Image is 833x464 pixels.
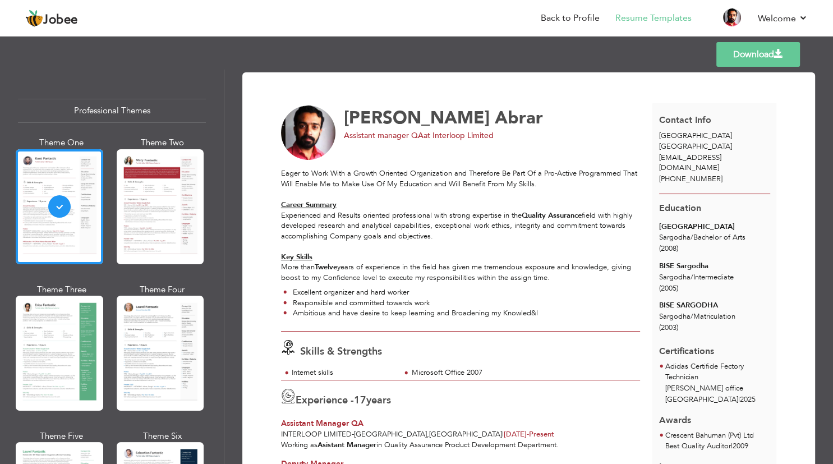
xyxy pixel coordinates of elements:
[716,42,800,67] a: Download
[659,283,678,293] span: (2005)
[659,300,770,311] div: BISE SARGODHA
[659,222,770,232] div: [GEOGRAPHIC_DATA]
[424,130,494,141] span: at Interloop Limited
[691,272,693,282] span: /
[504,429,529,439] span: [DATE]
[275,440,647,451] div: Working as in Quality Assurance Product Development Department.
[659,261,770,272] div: BISE Sargodha
[659,406,691,427] span: Awards
[18,284,105,296] div: Theme Three
[283,308,538,319] li: Ambitious and have desire to keep learning and Broadening my Knowled&l
[119,430,206,442] div: Theme Six
[659,202,701,214] span: Education
[354,393,366,407] span: 17
[659,323,678,333] span: (2003)
[738,394,740,405] span: |
[354,429,427,439] span: [GEOGRAPHIC_DATA]
[758,12,808,25] a: Welcome
[665,430,754,440] span: Crescent Bahuman (Pvt) Ltd
[283,298,538,309] li: Responsible and committed towards work
[25,10,78,27] a: Jobee
[731,441,733,451] span: |
[659,244,678,254] span: (2008)
[659,337,714,358] span: Certifications
[317,440,376,450] strong: Asistant Manager
[691,311,693,321] span: /
[292,367,394,378] div: Internet skills
[659,232,745,242] span: Sargodha Bachelor of Arts
[281,200,337,210] strong: ​​​
[665,441,731,451] span: Best Quality Auditor
[315,262,337,272] strong: Twelve
[43,14,78,26] span: Jobee
[344,130,424,141] span: Assistant manager QA
[659,153,721,173] span: [EMAIL_ADDRESS][DOMAIN_NAME]
[665,361,744,383] span: Adidas Certifide Fectory Technician
[352,429,354,439] span: -
[665,383,770,406] p: [PERSON_NAME] office [GEOGRAPHIC_DATA] 2025
[733,441,748,451] span: 2009
[691,232,693,242] span: /
[427,429,429,439] span: ,
[18,430,105,442] div: Theme Five
[429,429,502,439] span: [GEOGRAPHIC_DATA]
[119,137,206,149] div: Theme Two
[504,429,554,439] span: Present
[25,10,43,27] img: jobee.io
[281,200,337,210] u: Career Summary
[283,287,538,298] li: Excellent organizer and hard worker
[723,8,741,26] img: Profile Img
[659,114,711,126] span: Contact Info
[281,168,640,323] div: Eager to Work With a Growth Oriented Organization and Therefore Be Part Of a Pro-Active Programme...
[296,393,354,407] span: Experience -
[281,418,363,429] span: Assistant Manager QA
[659,131,732,141] span: [GEOGRAPHIC_DATA]
[541,12,600,25] a: Back to Profile
[18,99,206,123] div: Professional Themes
[659,141,732,151] span: [GEOGRAPHIC_DATA]
[502,429,504,439] span: |
[495,106,543,130] span: Abrar
[281,429,352,439] span: Interloop Limited
[18,137,105,149] div: Theme One
[344,106,490,130] span: [PERSON_NAME]
[412,367,514,378] div: Microsoft Office 2007
[527,429,529,439] span: -
[522,210,582,220] strong: Quality Assurance
[615,12,692,25] a: Resume Templates
[119,284,206,296] div: Theme Four
[659,174,722,184] span: [PHONE_NUMBER]
[281,252,312,262] u: Key Skills
[659,272,734,282] span: Sargodha Intermediate
[354,393,391,408] label: years
[300,344,382,359] span: Skills & Strengths
[281,105,336,160] img: No image
[659,311,735,321] span: Sargodha Matriculation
